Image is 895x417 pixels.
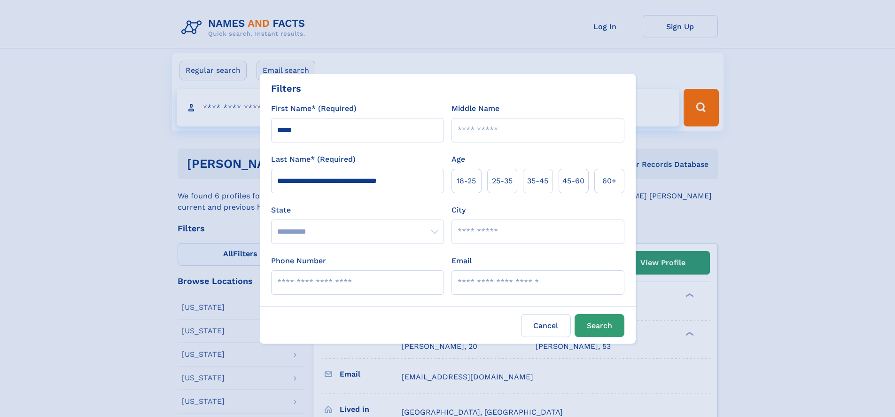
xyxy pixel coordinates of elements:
label: State [271,205,444,216]
span: 25‑35 [492,175,513,187]
label: First Name* (Required) [271,103,357,114]
span: 18‑25 [457,175,476,187]
div: Filters [271,81,301,95]
label: Phone Number [271,255,326,267]
button: Search [575,314,624,337]
span: 60+ [602,175,616,187]
label: City [451,205,466,216]
label: Email [451,255,472,267]
span: 35‑45 [527,175,548,187]
span: 45‑60 [562,175,584,187]
label: Age [451,154,465,165]
label: Cancel [521,314,571,337]
label: Last Name* (Required) [271,154,356,165]
label: Middle Name [451,103,499,114]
